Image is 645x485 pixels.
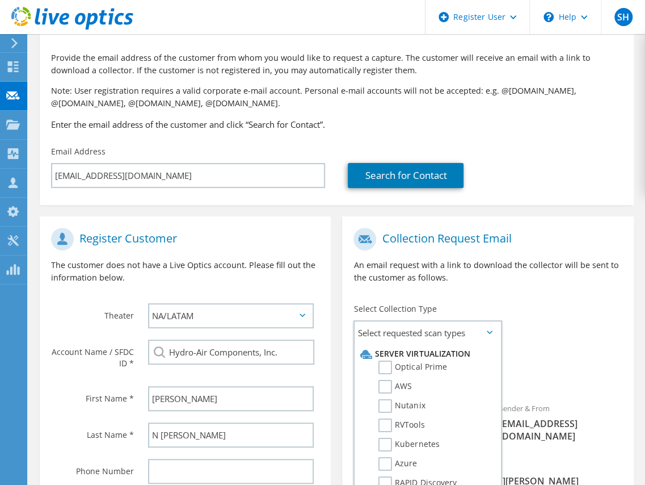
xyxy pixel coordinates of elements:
[378,438,439,451] label: Kubernetes
[355,321,500,344] span: Select requested scan types
[51,303,134,321] label: Theater
[353,303,436,315] label: Select Collection Type
[342,396,488,448] div: To
[378,380,412,394] label: AWS
[51,340,134,369] label: Account Name / SFDC ID *
[353,259,622,284] p: An email request with a link to download the collector will be sent to the customer as follows.
[614,8,633,26] span: SH
[51,118,622,131] h3: Enter the email address of the customer and click “Search for Contact”.
[357,347,495,361] li: Server Virtualization
[51,228,314,250] h1: Register Customer
[51,459,134,477] label: Phone Number
[499,417,622,442] span: [EMAIL_ADDRESS][DOMAIN_NAME]
[51,423,134,441] label: Last Name *
[378,361,446,374] label: Optical Prime
[51,146,106,157] label: Email Address
[51,85,622,110] p: Note: User registration requires a valid corporate e-mail account. Personal e-mail accounts will ...
[378,399,425,413] label: Nutanix
[378,419,424,432] label: RVTools
[51,52,622,77] p: Provide the email address of the customer from whom you would like to request a capture. The cust...
[51,259,319,284] p: The customer does not have a Live Optics account. Please fill out the information below.
[348,163,463,188] a: Search for Contact
[378,457,417,471] label: Azure
[488,396,634,448] div: Sender & From
[543,12,554,22] svg: \n
[353,228,616,250] h1: Collection Request Email
[342,349,633,391] div: Requested Collections
[51,386,134,404] label: First Name *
